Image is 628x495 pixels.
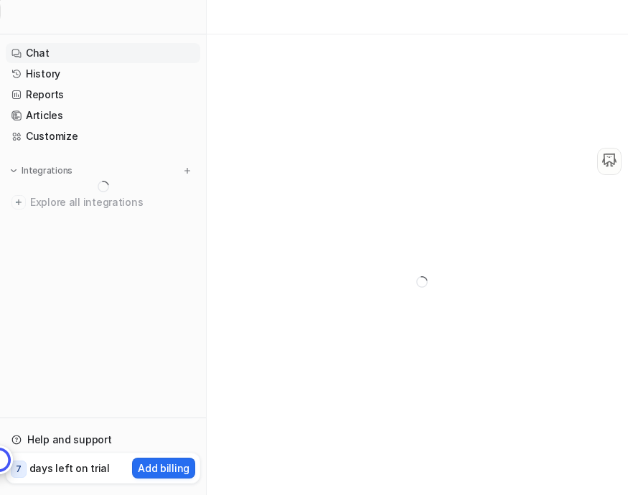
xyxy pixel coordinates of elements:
[6,43,200,63] a: Chat
[30,191,195,214] span: Explore all integrations
[9,166,19,176] img: expand menu
[6,164,77,178] button: Integrations
[6,430,200,450] a: Help and support
[182,166,192,176] img: menu_add.svg
[6,64,200,84] a: History
[11,195,26,209] img: explore all integrations
[132,458,195,478] button: Add billing
[16,463,22,476] p: 7
[6,126,200,146] a: Customize
[6,192,200,212] a: Explore all integrations
[6,85,200,105] a: Reports
[29,461,110,476] p: days left on trial
[138,461,189,476] p: Add billing
[22,165,72,176] p: Integrations
[6,105,200,126] a: Articles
